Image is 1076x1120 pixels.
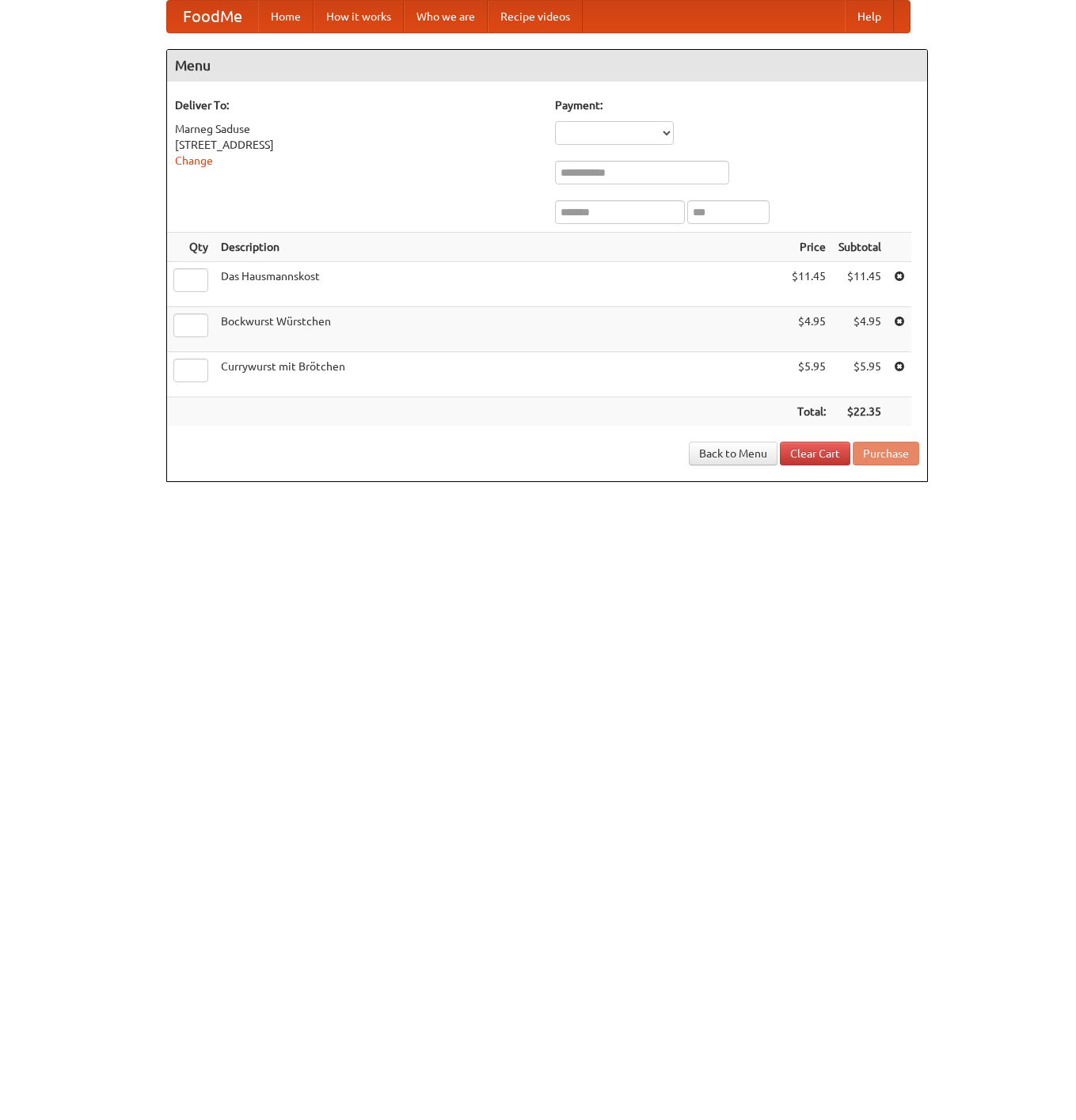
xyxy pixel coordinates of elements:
[853,442,919,465] button: Purchase
[832,397,888,427] th: $22.35
[215,233,785,262] th: Description
[785,233,832,262] th: Price
[215,262,785,307] td: Das Hausmannskost
[167,233,215,262] th: Qty
[215,307,785,352] td: Bockwurst Würstchen
[215,352,785,397] td: Currywurst mit Brötchen
[785,397,832,427] th: Total:
[845,1,894,32] a: Help
[785,352,832,397] td: $5.95
[175,154,213,167] a: Change
[488,1,583,32] a: Recipe videos
[689,442,778,465] a: Back to Menu
[785,307,832,352] td: $4.95
[175,97,539,113] h5: Deliver To:
[175,121,539,137] div: Marneg Saduse
[555,97,919,113] h5: Payment:
[780,442,850,465] a: Clear Cart
[258,1,314,32] a: Home
[167,50,927,82] h4: Menu
[314,1,404,32] a: How it works
[832,233,888,262] th: Subtotal
[832,262,888,307] td: $11.45
[832,352,888,397] td: $5.95
[167,1,258,32] a: FoodMe
[404,1,488,32] a: Who we are
[175,137,539,153] div: [STREET_ADDRESS]
[832,307,888,352] td: $4.95
[785,262,832,307] td: $11.45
